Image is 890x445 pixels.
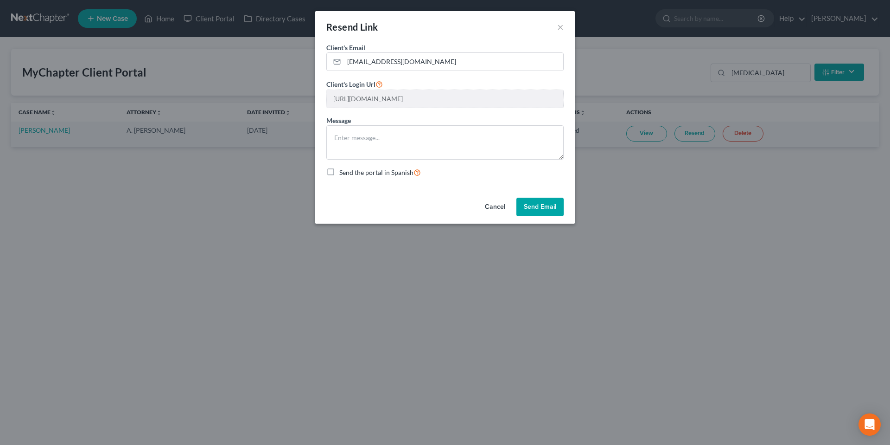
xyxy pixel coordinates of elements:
input: Enter email... [344,53,563,71]
span: Client's Email [326,44,365,52]
label: Client's Login Url [326,78,383,90]
span: Send the portal in Spanish [339,168,413,176]
div: Open Intercom Messenger [858,413,881,436]
label: Message [326,116,351,125]
button: Cancel [477,198,513,216]
div: Resend Link [326,20,378,33]
button: × [557,21,564,32]
input: -- [327,90,563,108]
button: Send Email [516,198,564,216]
